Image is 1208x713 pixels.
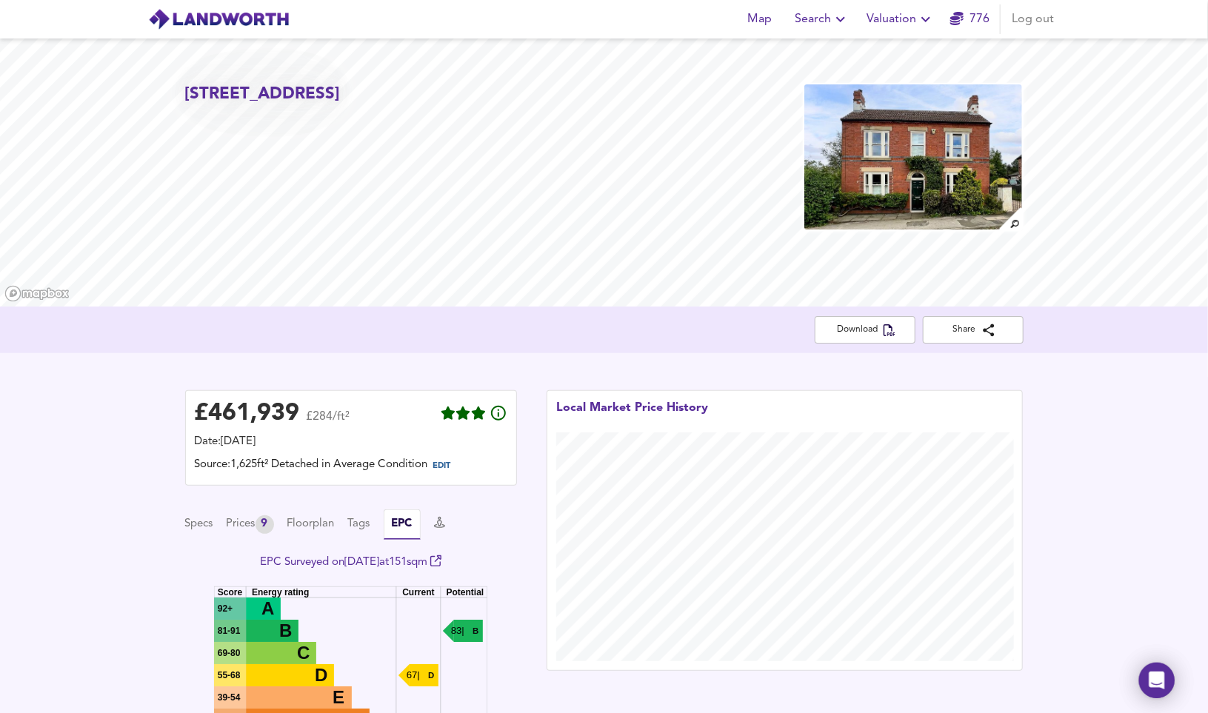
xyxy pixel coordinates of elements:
div: Source: 1,625ft² Detached in Average Condition [195,457,507,476]
span: Valuation [867,9,935,30]
button: Valuation [861,4,941,34]
tspan: 39-54 [218,692,241,703]
tspan: 55-68 [218,670,241,680]
div: Local Market Price History [556,400,708,432]
tspan: E [333,688,344,708]
a: Mapbox homepage [4,285,70,302]
tspan: A [261,599,274,619]
button: Prices9 [227,515,274,534]
text: B [473,627,478,636]
a: EPC Surveyed on[DATE]at151sqm [260,557,441,568]
button: Share [923,316,1024,344]
div: £ 461,939 [195,403,300,425]
text: Potential [447,588,484,598]
div: Prices [227,515,274,534]
text: Energy rating [252,588,309,598]
text: 67 | [407,670,420,681]
a: 776 [950,9,990,30]
tspan: D [315,666,327,686]
text: D [428,672,434,680]
button: Download [815,316,915,344]
img: search [998,206,1024,232]
div: Open Intercom Messenger [1139,663,1175,698]
text: Score [218,588,243,598]
button: 776 [947,4,994,34]
button: Tags [348,516,370,532]
button: Floorplan [287,516,335,532]
span: EDIT [433,462,451,470]
img: logo [148,8,290,30]
div: Date: [DATE] [195,434,507,450]
div: 9 [256,515,274,534]
tspan: 81-91 [218,626,241,636]
button: Log out [1007,4,1061,34]
tspan: B [279,621,292,641]
h2: [STREET_ADDRESS] [185,83,341,106]
span: £284/ft² [307,411,350,432]
button: Map [736,4,784,34]
span: Share [935,322,1012,338]
text: Current [402,588,434,598]
button: Specs [185,516,213,532]
tspan: 69-80 [218,648,241,658]
span: Map [742,9,778,30]
img: property [803,83,1024,231]
span: Download [827,322,904,338]
text: 83 | [451,626,464,637]
tspan: 92+ [218,603,233,614]
span: Log out [1012,9,1055,30]
span: Search [795,9,850,30]
button: EPC [384,509,421,540]
tspan: C [297,643,310,663]
button: Search [790,4,855,34]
